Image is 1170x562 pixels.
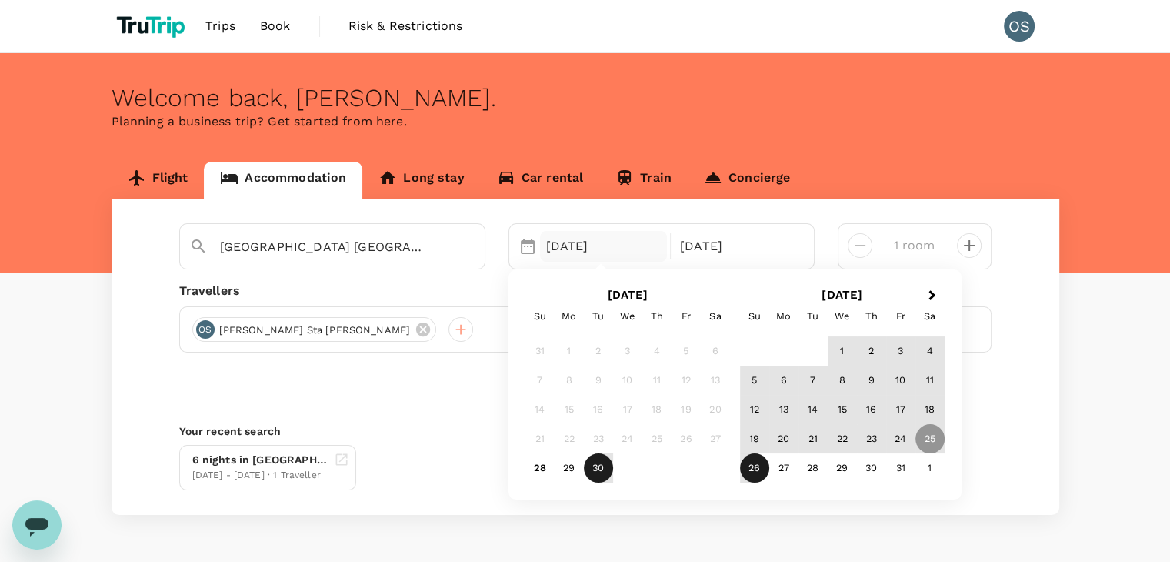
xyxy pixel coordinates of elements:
div: Not available Saturday, September 13th, 2025 [701,366,730,395]
div: Not available Sunday, August 31st, 2025 [525,336,555,366]
div: OS [1004,11,1035,42]
div: Choose Wednesday, October 1st, 2025 [828,336,857,366]
p: Your recent search [179,423,992,439]
div: Not available Monday, September 15th, 2025 [555,395,584,424]
a: Accommodation [204,162,362,199]
div: Month October, 2025 [740,336,945,483]
div: Choose Wednesday, October 15th, 2025 [828,395,857,424]
a: Car rental [481,162,600,199]
div: Not available Tuesday, September 9th, 2025 [584,366,613,395]
div: Not available Saturday, September 6th, 2025 [701,336,730,366]
div: Not available Friday, September 12th, 2025 [672,366,701,395]
div: Choose Wednesday, October 29th, 2025 [828,453,857,483]
img: TruTrip logo [112,9,194,43]
button: decrease [957,233,982,258]
div: 6 nights in [GEOGRAPHIC_DATA] Luxury Apartments [192,452,328,468]
div: Not available Sunday, September 21st, 2025 [525,424,555,453]
div: Choose Saturday, October 25th, 2025 [915,424,945,453]
div: Not available Wednesday, September 24th, 2025 [613,424,642,453]
div: Choose Monday, October 27th, 2025 [769,453,798,483]
div: Choose Sunday, October 26th, 2025 [740,453,769,483]
div: Choose Thursday, October 23rd, 2025 [857,424,886,453]
div: Friday [886,302,915,331]
div: Sunday [525,302,555,331]
span: [PERSON_NAME] Sta [PERSON_NAME] [210,323,420,338]
a: Long stay [362,162,480,199]
div: Choose Tuesday, October 28th, 2025 [798,453,828,483]
div: Not available Tuesday, September 2nd, 2025 [584,336,613,366]
div: Choose Sunday, September 28th, 2025 [525,453,555,483]
div: Wednesday [613,302,642,331]
div: Wednesday [828,302,857,331]
div: Month September, 2025 [525,336,730,483]
div: Choose Tuesday, September 30th, 2025 [584,453,613,483]
div: Not available Sunday, September 14th, 2025 [525,395,555,424]
div: OS [196,320,215,339]
iframe: Button to launch messaging window [12,500,62,550]
div: Not available Tuesday, September 16th, 2025 [584,395,613,424]
div: Choose Thursday, October 30th, 2025 [857,453,886,483]
div: Choose Tuesday, October 14th, 2025 [798,395,828,424]
div: Not available Monday, September 22nd, 2025 [555,424,584,453]
div: Not available Friday, September 5th, 2025 [672,336,701,366]
div: Choose Sunday, October 12th, 2025 [740,395,769,424]
div: Choose Thursday, October 2nd, 2025 [857,336,886,366]
div: Monday [555,302,584,331]
p: Planning a business trip? Get started from here. [112,112,1059,131]
div: Thursday [642,302,672,331]
div: Choose Tuesday, October 21st, 2025 [798,424,828,453]
button: Open [474,246,477,249]
div: Choose Thursday, October 16th, 2025 [857,395,886,424]
div: Not available Saturday, September 20th, 2025 [701,395,730,424]
div: Choose Friday, October 24th, 2025 [886,424,915,453]
div: Welcome back , [PERSON_NAME] . [112,84,1059,112]
div: Not available Monday, September 8th, 2025 [555,366,584,395]
div: Choose Friday, October 31st, 2025 [886,453,915,483]
div: Travellers [179,282,992,300]
button: Next Month [922,284,946,309]
input: Add rooms [885,233,945,258]
div: Choose Saturday, October 4th, 2025 [915,336,945,366]
div: Not available Thursday, September 4th, 2025 [642,336,672,366]
div: Sunday [740,302,769,331]
div: OS[PERSON_NAME] Sta [PERSON_NAME] [192,317,437,342]
span: Trips [205,17,235,35]
div: [DATE] [674,231,802,262]
div: Not available Friday, September 19th, 2025 [672,395,701,424]
div: Tuesday [798,302,828,331]
div: Monday [769,302,798,331]
div: Not available Wednesday, September 3rd, 2025 [613,336,642,366]
div: Choose Monday, October 20th, 2025 [769,424,798,453]
div: Choose Sunday, October 19th, 2025 [740,424,769,453]
div: Choose Friday, October 10th, 2025 [886,366,915,395]
div: Not available Thursday, September 18th, 2025 [642,395,672,424]
div: Not available Thursday, September 25th, 2025 [642,424,672,453]
div: Tuesday [584,302,613,331]
div: Not available Wednesday, September 10th, 2025 [613,366,642,395]
div: Choose Saturday, October 11th, 2025 [915,366,945,395]
div: Choose Saturday, November 1st, 2025 [915,453,945,483]
div: Friday [672,302,701,331]
div: Not available Thursday, September 11th, 2025 [642,366,672,395]
a: Train [599,162,688,199]
div: Choose Monday, October 13th, 2025 [769,395,798,424]
div: Choose Wednesday, October 22nd, 2025 [828,424,857,453]
h2: [DATE] [521,288,735,302]
div: Thursday [857,302,886,331]
div: Choose Thursday, October 9th, 2025 [857,366,886,395]
input: Search cities, hotels, work locations [220,235,432,259]
div: Not available Wednesday, September 17th, 2025 [613,395,642,424]
div: Choose Friday, October 17th, 2025 [886,395,915,424]
div: Choose Wednesday, October 8th, 2025 [828,366,857,395]
a: Concierge [688,162,806,199]
div: Not available Monday, September 1st, 2025 [555,336,584,366]
div: Saturday [915,302,945,331]
div: Not available Friday, September 26th, 2025 [672,424,701,453]
span: Book [260,17,291,35]
div: Choose Monday, October 6th, 2025 [769,366,798,395]
div: Choose Sunday, October 5th, 2025 [740,366,769,395]
div: Not available Saturday, September 27th, 2025 [701,424,730,453]
div: Saturday [701,302,730,331]
div: Not available Tuesday, September 23rd, 2025 [584,424,613,453]
div: [DATE] [540,231,668,262]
